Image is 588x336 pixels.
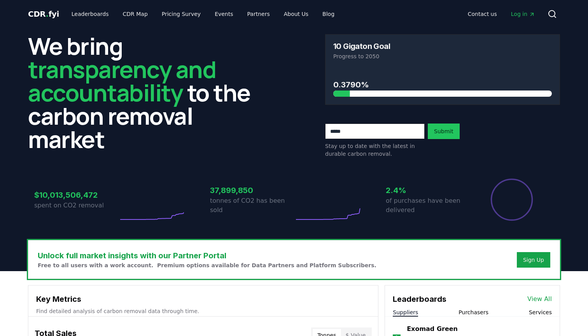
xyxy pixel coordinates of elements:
[34,189,118,201] h3: $10,013,506,472
[517,252,550,268] button: Sign Up
[38,250,376,261] h3: Unlock full market insights with our Partner Portal
[28,53,216,108] span: transparency and accountability
[529,308,552,316] button: Services
[65,7,115,21] a: Leaderboards
[36,307,370,315] p: Find detailed analysis of carbon removal data through time.
[386,196,470,215] p: of purchases have been delivered
[428,124,460,139] button: Submit
[527,294,552,304] a: View All
[490,178,534,221] div: Percentage of sales delivered
[34,201,118,210] p: spent on CO2 removal
[65,7,341,21] nav: Main
[28,34,263,151] h2: We bring to the carbon removal market
[210,196,294,215] p: tonnes of CO2 has been sold
[316,7,341,21] a: Blog
[36,293,370,305] h3: Key Metrics
[46,9,49,19] span: .
[278,7,315,21] a: About Us
[393,293,446,305] h3: Leaderboards
[462,7,503,21] a: Contact us
[28,9,59,19] a: CDR.fyi
[333,42,390,50] h3: 10 Gigaton Goal
[38,261,376,269] p: Free to all users with a work account. Premium options available for Data Partners and Platform S...
[333,52,552,60] p: Progress to 2050
[386,185,470,196] h3: 2.4%
[505,7,541,21] a: Log in
[511,10,535,18] span: Log in
[156,7,207,21] a: Pricing Survey
[333,79,552,91] h3: 0.3790%
[393,308,418,316] button: Suppliers
[117,7,154,21] a: CDR Map
[208,7,239,21] a: Events
[523,256,544,264] a: Sign Up
[325,142,425,158] p: Stay up to date with the latest in durable carbon removal.
[407,324,458,334] a: Exomad Green
[28,9,59,19] span: CDR fyi
[462,7,541,21] nav: Main
[458,308,488,316] button: Purchasers
[210,185,294,196] h3: 37,899,850
[241,7,276,21] a: Partners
